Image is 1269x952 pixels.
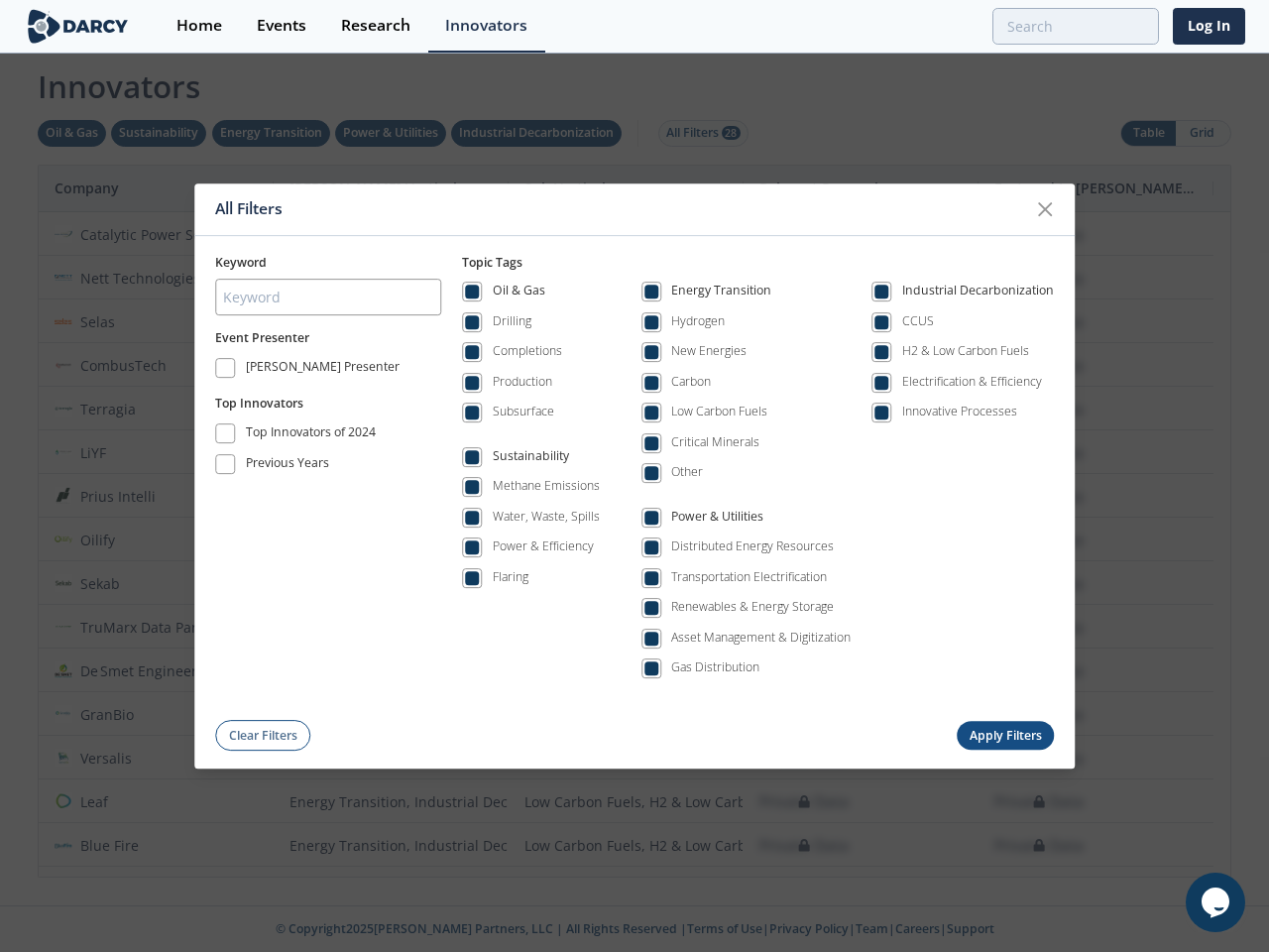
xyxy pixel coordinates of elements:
[493,478,600,496] div: Methane Emissions
[445,18,527,34] div: Innovators
[24,9,132,44] img: logo-wide.svg
[992,8,1159,45] input: Advanced Search
[215,279,441,315] input: Keyword
[671,373,711,391] div: Carbon
[493,568,528,586] div: Flaring
[902,404,1017,421] div: Innovative Processes
[215,395,303,413] button: Top Innovators
[671,568,827,586] div: Transportation Electrification
[902,283,1054,306] div: Industrial Decarbonization
[493,373,552,391] div: Production
[671,599,834,617] div: Renewables & Energy Storage
[215,329,309,347] button: Event Presenter
[902,312,934,330] div: CCUS
[493,343,562,361] div: Completions
[902,373,1042,391] div: Electrification & Efficiency
[493,538,594,556] div: Power & Efficiency
[215,254,267,271] span: Keyword
[246,358,400,382] div: [PERSON_NAME] Presenter
[671,629,851,647] div: Asset Management & Digitization
[671,404,767,421] div: Low Carbon Fuels
[215,329,309,346] span: Event Presenter
[671,508,763,532] div: Power & Utilities
[671,343,747,361] div: New Energies
[493,404,554,421] div: Subsurface
[493,312,531,330] div: Drilling
[246,423,376,447] div: Top Innovators of 2024
[493,447,569,471] div: Sustainability
[493,508,600,526] div: Water, Waste, Spills
[341,18,410,34] div: Research
[215,721,310,752] button: Clear Filters
[176,18,222,34] div: Home
[957,722,1054,751] button: Apply Filters
[1186,873,1249,932] iframe: chat widget
[671,538,834,556] div: Distributed Energy Resources
[215,190,1026,228] div: All Filters
[671,464,703,482] div: Other
[902,343,1029,361] div: H2 & Low Carbon Fuels
[246,454,329,478] div: Previous Years
[671,659,759,677] div: Gas Distribution
[671,312,725,330] div: Hydrogen
[257,18,306,34] div: Events
[215,395,303,412] span: Top Innovators
[671,283,771,306] div: Energy Transition
[1173,8,1245,45] a: Log In
[493,283,545,306] div: Oil & Gas
[671,433,759,451] div: Critical Minerals
[462,254,522,271] span: Topic Tags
